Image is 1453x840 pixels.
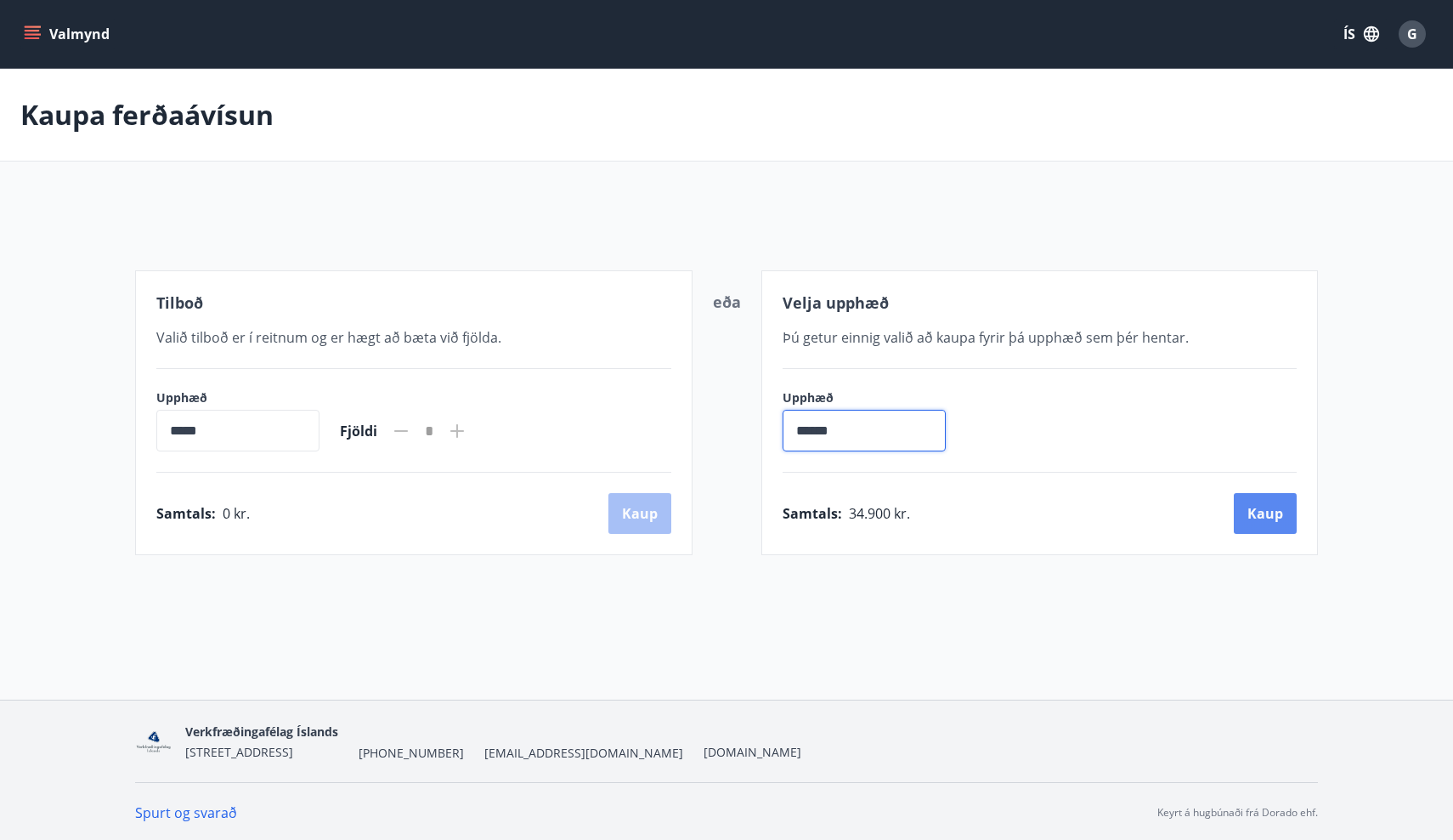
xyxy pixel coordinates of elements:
[783,389,963,406] label: Upphæð
[156,504,216,523] span: Samtals :
[359,745,464,762] span: [PHONE_NUMBER]
[704,744,801,760] a: [DOMAIN_NAME]
[156,389,319,406] label: Upphæð
[783,328,1189,347] span: Þú getur einnig valið að kaupa fyrir þá upphæð sem þér hentar.
[713,292,741,312] span: eða
[135,724,172,760] img: zH7ieRZ5MdB4c0oPz1vcDZy7gcR7QQ5KLJqXv9KS.png
[1157,805,1318,820] p: Keyrt á hugbúnaði frá Dorado ehf.
[1334,19,1388,49] button: ÍS
[1407,25,1417,43] span: G
[223,504,250,523] span: 0 kr.
[1392,14,1433,54] button: G
[20,96,274,133] p: Kaupa ferðaávísun
[783,292,889,313] span: Velja upphæð
[135,803,237,822] a: Spurt og svarað
[156,328,501,347] span: Valið tilboð er í reitnum og er hægt að bæta við fjölda.
[484,745,683,762] span: [EMAIL_ADDRESS][DOMAIN_NAME]
[1234,493,1297,534] button: Kaup
[20,19,116,49] button: menu
[185,724,338,740] span: Verkfræðingafélag Íslands
[185,744,293,760] span: [STREET_ADDRESS]
[340,422,377,440] span: Fjöldi
[783,504,842,523] span: Samtals :
[156,292,203,313] span: Tilboð
[849,504,910,523] span: 34.900 kr.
